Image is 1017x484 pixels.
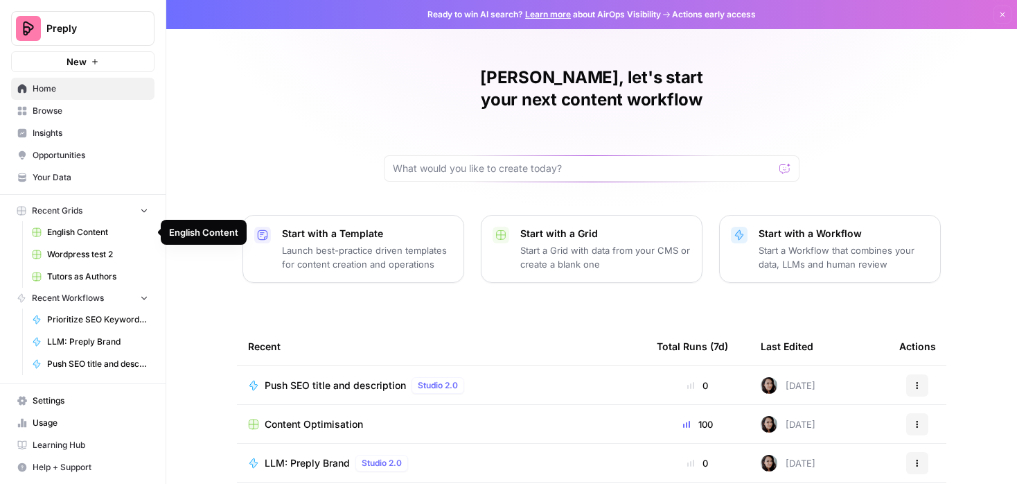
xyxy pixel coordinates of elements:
span: Push SEO title and description [47,358,148,370]
a: LLM: Preply Brand [26,331,154,353]
a: Browse [11,100,154,122]
h1: [PERSON_NAME], let's start your next content workflow [384,67,799,111]
span: Preply [46,21,130,35]
span: Recent Workflows [32,292,104,304]
span: Help + Support [33,461,148,474]
span: Usage [33,417,148,429]
a: Content Optimisation [248,417,635,431]
span: Tutors as Authors [47,270,148,283]
button: Start with a TemplateLaunch best-practice driven templates for content creation and operations [242,215,464,283]
a: Learn more [525,9,571,19]
span: LLM: Preply Brand [47,336,148,348]
span: Recent Grids [32,205,82,217]
img: 0od0somutai3rosqwdkhgswflu93 [761,455,777,472]
div: 0 [657,379,739,392]
button: Help + Support [11,456,154,478]
img: 0od0somutai3rosqwdkhgswflu93 [761,377,777,394]
button: Workspace: Preply [11,11,154,46]
p: Start with a Workflow [759,227,929,241]
a: Tutors as Authors [26,266,154,288]
span: LLM: Preply Brand [265,456,350,470]
a: LLM: Preply BrandStudio 2.0 [248,455,635,472]
span: English Content [47,226,148,239]
div: Total Runs (7d) [657,327,728,365]
span: Settings [33,395,148,407]
span: Insights [33,127,148,139]
p: Start a Workflow that combines your data, LLMs and human review [759,243,929,271]
p: Start a Grid with data from your CMS or create a blank one [520,243,691,271]
div: 0 [657,456,739,470]
span: Wordpress test 2 [47,248,148,261]
button: Recent Workflows [11,288,154,309]
span: Actions early access [672,8,756,21]
a: Prioritize SEO Keywords List [26,309,154,331]
a: Home [11,78,154,100]
span: New [67,55,87,69]
div: [DATE] [761,377,815,394]
a: Settings [11,390,154,412]
div: [DATE] [761,416,815,433]
a: Insights [11,122,154,144]
div: Actions [899,327,936,365]
button: Start with a WorkflowStart a Workflow that combines your data, LLMs and human review [719,215,941,283]
div: 100 [657,417,739,431]
span: Browse [33,105,148,117]
img: Preply Logo [16,16,41,41]
input: What would you like to create today? [393,162,774,175]
img: 0od0somutai3rosqwdkhgswflu93 [761,416,777,433]
div: [DATE] [761,455,815,472]
span: Opportunities [33,149,148,162]
span: Learning Hub [33,439,148,451]
span: Studio 2.0 [362,457,402,469]
a: Push SEO title and descriptionStudio 2.0 [248,377,635,394]
p: Start with a Template [282,227,452,241]
a: Usage [11,412,154,434]
span: Content Optimisation [265,417,363,431]
a: Learning Hub [11,434,154,456]
button: Recent Grids [11,200,154,221]
p: Start with a Grid [520,227,691,241]
span: Ready to win AI search? about AirOps Visibility [427,8,661,21]
a: Wordpress test 2 [26,243,154,266]
a: Opportunities [11,144,154,166]
span: Push SEO title and description [265,379,406,392]
span: Your Data [33,171,148,184]
a: English Content [26,221,154,243]
span: Studio 2.0 [418,379,458,392]
div: Last Edited [761,327,813,365]
div: Recent [248,327,635,365]
a: Push SEO title and description [26,353,154,375]
span: Home [33,83,148,95]
span: Prioritize SEO Keywords List [47,313,148,326]
a: Your Data [11,166,154,189]
button: Start with a GridStart a Grid with data from your CMS or create a blank one [481,215,702,283]
p: Launch best-practice driven templates for content creation and operations [282,243,452,271]
button: New [11,51,154,72]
